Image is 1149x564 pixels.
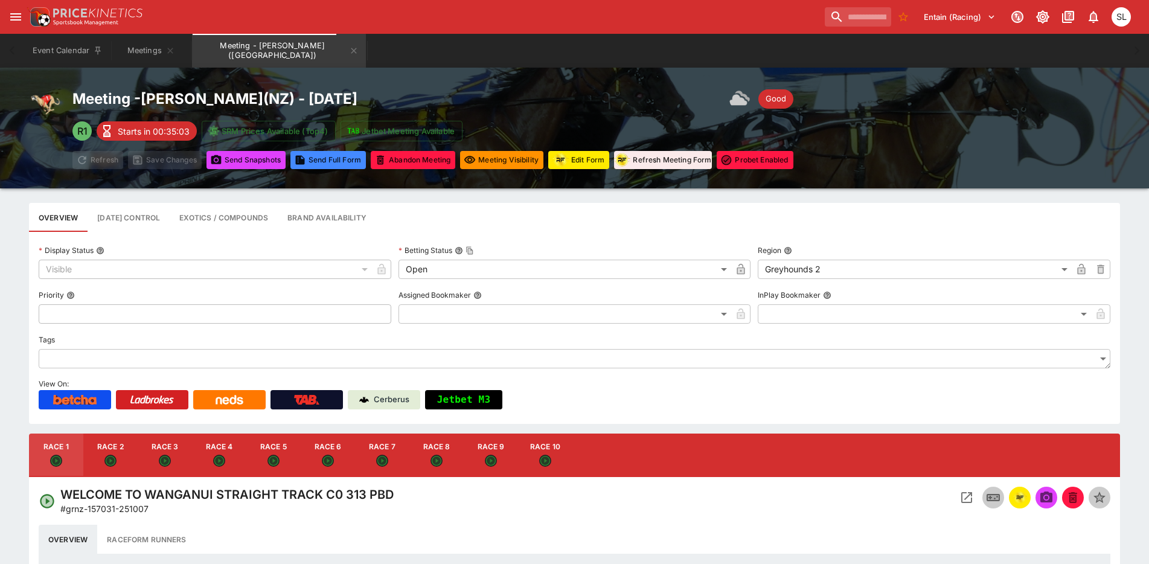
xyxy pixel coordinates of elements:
img: Ladbrokes [130,395,174,405]
button: Display Status [96,246,104,255]
img: racingform.png [1013,491,1027,504]
svg: Open [213,455,225,467]
svg: Open [50,455,62,467]
p: Betting Status [398,245,452,255]
img: Sportsbook Management [53,20,118,25]
button: Race 3 [138,434,192,477]
button: InPlay Bookmaker [823,291,831,300]
svg: Open [39,493,56,510]
svg: Open [485,455,497,467]
div: Greyhounds 2 [758,260,1072,279]
button: Inplay [982,487,1004,508]
p: Region [758,245,781,255]
button: racingform [1009,487,1031,508]
button: Meetings [112,34,190,68]
span: Good [758,93,793,105]
button: Race 1 [29,434,83,477]
button: Mark all events in meeting as closed and abandoned. [371,151,455,169]
p: Display Status [39,245,94,255]
img: racingform.png [613,152,630,167]
button: Notifications [1083,6,1104,28]
button: Betting StatusCopy To Clipboard [455,246,463,255]
p: Copy To Clipboard [60,502,149,515]
button: Open Event [956,487,978,508]
p: Assigned Bookmaker [398,290,471,300]
button: Configure each race specific details at once [88,203,170,232]
svg: Open [376,455,388,467]
img: overcast.png [729,87,754,111]
svg: Open [430,455,443,467]
button: Raceform Runners [97,525,196,554]
div: Open [398,260,732,279]
button: open drawer [5,6,27,28]
div: Visible [39,260,372,279]
div: basic tabs example [39,525,1110,554]
button: Event Calendar [25,34,110,68]
svg: Open [267,455,280,467]
div: Track Condition: Good [758,89,793,109]
button: Overview [39,525,97,554]
button: Assigned Bookmaker [473,291,482,300]
span: View On: [39,379,69,388]
button: Toggle ProBet for every event in this meeting [717,151,793,169]
button: No Bookmarks [894,7,913,27]
button: View and edit meeting dividends and compounds. [170,203,278,232]
button: Documentation [1057,6,1079,28]
span: Send Snapshot [1035,487,1057,508]
button: Update RacingForm for all races in this meeting [548,151,609,169]
img: Cerberus [359,395,369,405]
div: racingform [552,152,569,168]
button: Base meeting details [29,203,88,232]
button: Race 10 [518,434,572,477]
div: Weather: Cloudy [729,87,754,111]
svg: Open [104,455,117,467]
img: racingform.png [552,152,569,167]
h4: WELCOME TO WANGANUI STRAIGHT TRACK C0 313 PBD [60,487,394,502]
button: Race 7 [355,434,409,477]
img: jetbet-logo.svg [347,125,359,137]
button: Meeting - Hatrick Straight (NZ) [192,34,366,68]
p: InPlay Bookmaker [758,290,821,300]
button: Send Snapshots [206,151,286,169]
img: PriceKinetics Logo [27,5,51,29]
button: Jetbet Meeting Available [341,121,462,141]
div: Singa Livett [1112,7,1131,27]
p: Priority [39,290,64,300]
button: Refresh Meeting Form [614,151,712,169]
button: Toggle light/dark mode [1032,6,1054,28]
a: Cerberus [348,390,420,409]
div: racingform [1013,490,1027,505]
button: Singa Livett [1108,4,1135,30]
img: TabNZ [294,395,319,405]
button: Connected to PK [1007,6,1028,28]
div: racingform [613,152,630,168]
button: Configure brand availability for the meeting [278,203,376,232]
span: Mark an event as closed and abandoned. [1062,491,1084,503]
button: Race 4 [192,434,246,477]
button: Send Full Form [290,151,366,169]
button: Race 9 [464,434,518,477]
button: Copy To Clipboard [466,246,474,255]
button: Set Featured Event [1089,487,1110,508]
p: Cerberus [374,394,409,406]
button: Set all events in meeting to specified visibility [460,151,543,169]
svg: Open [159,455,171,467]
svg: Open [322,455,334,467]
button: Region [784,246,792,255]
button: Race 8 [409,434,464,477]
button: Race 6 [301,434,355,477]
img: Neds [216,395,243,405]
img: greyhound_racing.png [29,87,63,121]
button: Race 5 [246,434,301,477]
p: Tags [39,335,55,345]
button: Priority [66,291,75,300]
input: search [825,7,891,27]
button: Jetbet M3 [425,390,502,409]
img: Betcha [53,395,97,405]
img: PriceKinetics [53,8,142,18]
svg: Open [539,455,551,467]
button: Select Tenant [917,7,1003,27]
button: SRM Prices Available (Top4) [202,121,336,141]
h2: Meeting - [PERSON_NAME] ( NZ ) - [DATE] [72,89,357,108]
button: Race 2 [83,434,138,477]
